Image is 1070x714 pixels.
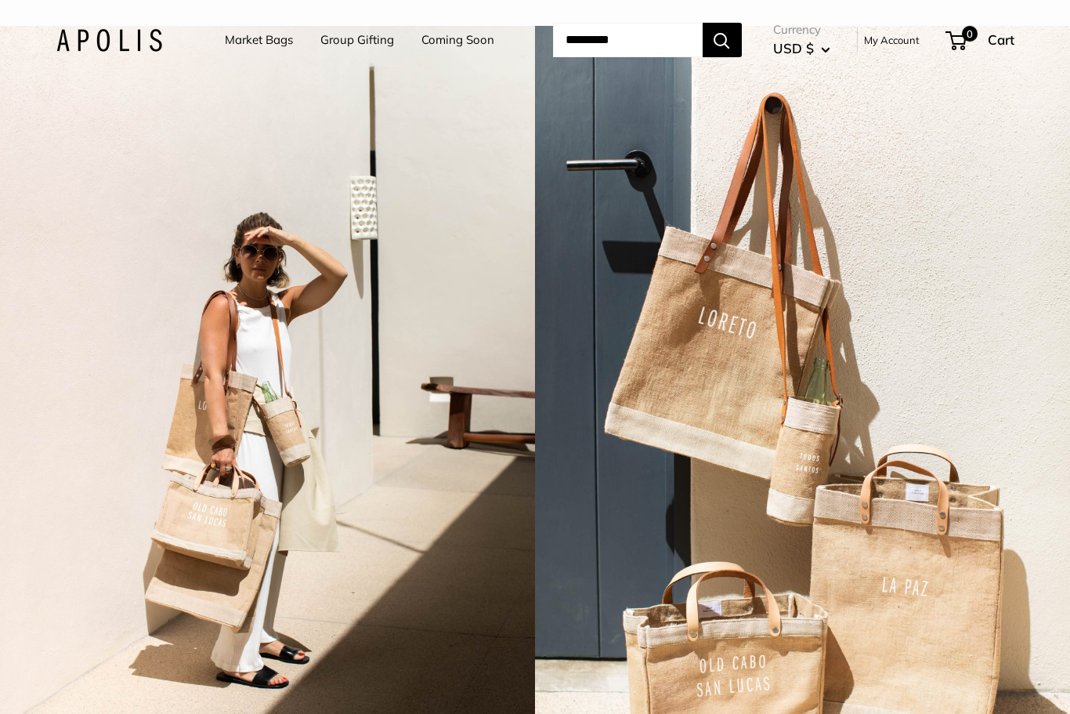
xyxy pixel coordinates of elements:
span: Cart [988,31,1014,48]
a: Group Gifting [320,29,394,51]
span: USD $ [773,40,814,56]
span: 0 [961,26,977,42]
a: Coming Soon [421,29,494,51]
button: Search [703,23,742,57]
a: My Account [864,31,920,49]
img: Apolis [56,29,162,52]
a: 0 Cart [947,27,1014,53]
a: Market Bags [225,29,293,51]
input: Search... [553,23,703,57]
span: Currency [773,19,830,41]
button: USD $ [773,36,830,61]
